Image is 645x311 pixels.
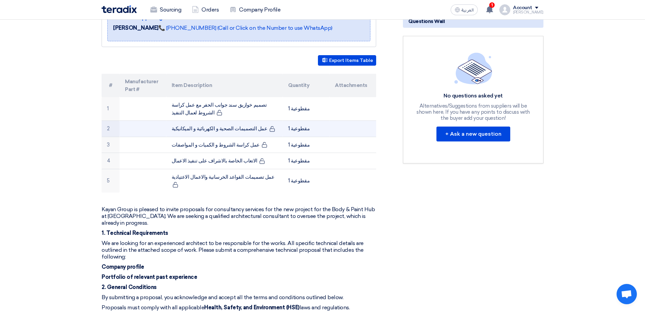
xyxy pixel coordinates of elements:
[166,74,283,97] th: Item Description
[408,18,445,25] span: Questions Wall
[416,103,531,121] div: Alternatives/Suggestions from suppliers will be shown here, If you have any points to discuss wit...
[416,92,531,99] div: No questions asked yet
[145,2,187,17] a: Sourcing
[102,274,197,280] strong: Portfolio of relevant past experience
[283,153,329,169] td: 1 مقطوعية
[283,97,329,121] td: 1 مقطوعية
[102,240,376,260] p: We are looking for an experienced architect to be responsible for the works. All specific technic...
[436,127,510,141] button: + Ask a new question
[454,52,492,84] img: empty_state_list.svg
[102,121,120,137] td: 2
[120,74,166,97] th: Manufacturer Part #
[461,8,474,13] span: العربية
[102,5,137,13] img: Teradix logo
[102,294,376,301] p: By submitting a proposal, you acknowledge and accept all the terms and conditions outlined below.
[102,304,376,311] p: Proposals must comply with all applicable laws and regulations.
[224,2,286,17] a: Company Profile
[102,169,120,193] td: 5
[513,5,532,11] div: Account
[499,4,510,15] img: profile_test.png
[102,74,120,97] th: #
[166,121,283,137] td: عمل التصميمات الصحية و الكهربائية و الميكانيكية
[283,169,329,193] td: 1 مقطوعية
[102,284,157,290] strong: 2. General Conditions
[158,25,332,31] a: 📞 [PHONE_NUMBER] (Call or Click on the Number to use WhatsApp)
[166,137,283,153] td: عمل كراسة الشروط و الكميات و المواصفات
[102,230,168,236] strong: 1. Technical Requirements
[283,121,329,137] td: 1 مقطوعية
[166,169,283,193] td: عمل تصميمات القواعد الخرسانية والاعمال الاعتيادية
[318,55,376,66] button: Export Items Table
[102,137,120,153] td: 3
[113,25,158,31] strong: [PERSON_NAME]
[102,206,376,226] p: Kayan Group is pleased to invite proposals for consultancy services for the new project for the B...
[204,304,299,311] strong: Health, Safety, and Environment (HSE)
[329,74,376,97] th: Attachments
[513,10,543,14] div: [PERSON_NAME]
[451,4,478,15] button: العربية
[489,2,495,8] span: 1
[187,2,224,17] a: Orders
[166,153,283,169] td: الاتعاب الخاصة بالاشراف على تنفيذ الاعمال
[283,74,329,97] th: Quantity
[102,264,144,270] strong: Company profile
[102,97,120,121] td: 1
[102,153,120,169] td: 4
[166,97,283,121] td: تصميم خوازيق سند جوانب الحفر مع عمل كراسة الشروط لعمال التنفيذ
[617,284,637,304] a: Open chat
[283,137,329,153] td: 1 مقطوعية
